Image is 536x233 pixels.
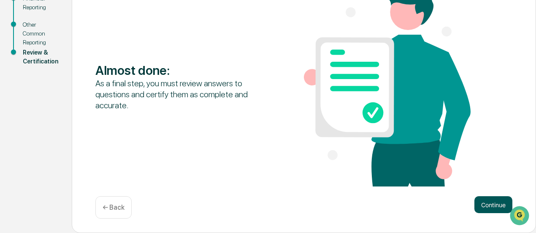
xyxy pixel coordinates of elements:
[17,122,53,131] span: Data Lookup
[8,64,24,79] img: 1746055101610-c473b297-6a78-478c-a979-82029cc54cd1
[60,143,102,149] a: Powered byPylon
[8,17,154,31] p: How can we help?
[23,48,58,66] div: Review & Certification
[8,107,15,114] div: 🖐️
[61,107,68,114] div: 🗄️
[5,119,57,134] a: 🔎Data Lookup
[95,78,262,111] div: As a final step, you must review answers to questions and certify them as complete and accurate.
[8,123,15,130] div: 🔎
[95,63,262,78] div: Almost done :
[17,106,54,115] span: Preclearance
[84,143,102,149] span: Pylon
[58,103,108,118] a: 🗄️Attestations
[509,205,532,228] iframe: Open customer support
[29,73,107,79] div: We're available if you need us!
[23,20,58,47] div: Other Common Reporting
[70,106,105,115] span: Attestations
[29,64,138,73] div: Start new chat
[5,103,58,118] a: 🖐️Preclearance
[103,203,125,211] p: ← Back
[474,196,512,213] button: Continue
[143,67,154,77] button: Start new chat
